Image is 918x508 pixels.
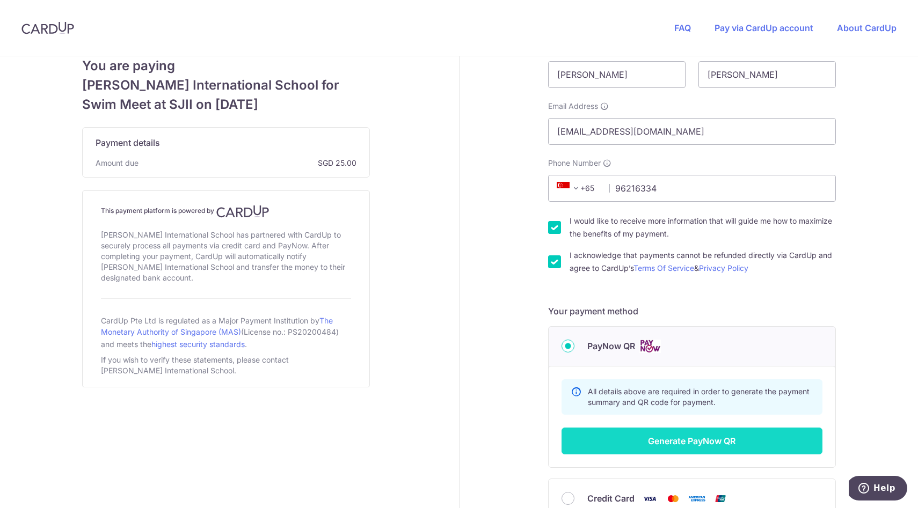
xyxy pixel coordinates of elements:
a: Privacy Policy [699,263,748,273]
button: Generate PayNow QR [562,428,822,454]
span: +65 [557,182,582,195]
img: CardUp [216,205,269,218]
span: Email Address [548,101,598,112]
div: [PERSON_NAME] International School has partnered with CardUp to securely process all payments via... [101,227,351,285]
a: Pay via CardUp account [715,23,813,33]
h4: This payment platform is powered by [101,205,351,218]
span: [PERSON_NAME] International School for Swim Meet at SJII on [DATE] [82,76,370,114]
span: +65 [553,182,602,195]
span: Payment details [96,136,160,149]
a: Terms Of Service [633,263,694,273]
input: Email address [548,118,836,145]
span: PayNow QR [587,340,635,352]
input: First name [548,61,686,88]
span: SGD 25.00 [143,158,356,168]
img: Visa [639,492,660,505]
img: Mastercard [662,492,684,505]
span: Amount due [96,158,139,168]
div: If you wish to verify these statements, please contact [PERSON_NAME] International School. [101,352,351,378]
img: CardUp [21,21,74,34]
div: Credit Card Visa Mastercard American Express Union Pay [562,492,822,505]
img: American Express [686,492,708,505]
div: PayNow QR Cards logo [562,340,822,353]
a: About CardUp [837,23,897,33]
input: Last name [698,61,836,88]
span: Credit Card [587,492,635,505]
img: Cards logo [639,340,661,353]
div: CardUp Pte Ltd is regulated as a Major Payment Institution by (License no.: PS20200484) and meets... [101,312,351,352]
label: I acknowledge that payments cannot be refunded directly via CardUp and agree to CardUp’s & [570,249,836,275]
span: Phone Number [548,158,601,168]
iframe: Opens a widget where you can find more information [849,476,907,503]
img: Union Pay [710,492,731,505]
h5: Your payment method [548,305,836,318]
a: highest security standards [151,340,245,349]
span: You are paying [82,56,370,76]
a: FAQ [674,23,691,33]
label: I would like to receive more information that will guide me how to maximize the benefits of my pa... [570,215,836,240]
span: All details above are required in order to generate the payment summary and QR code for payment. [588,387,810,407]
